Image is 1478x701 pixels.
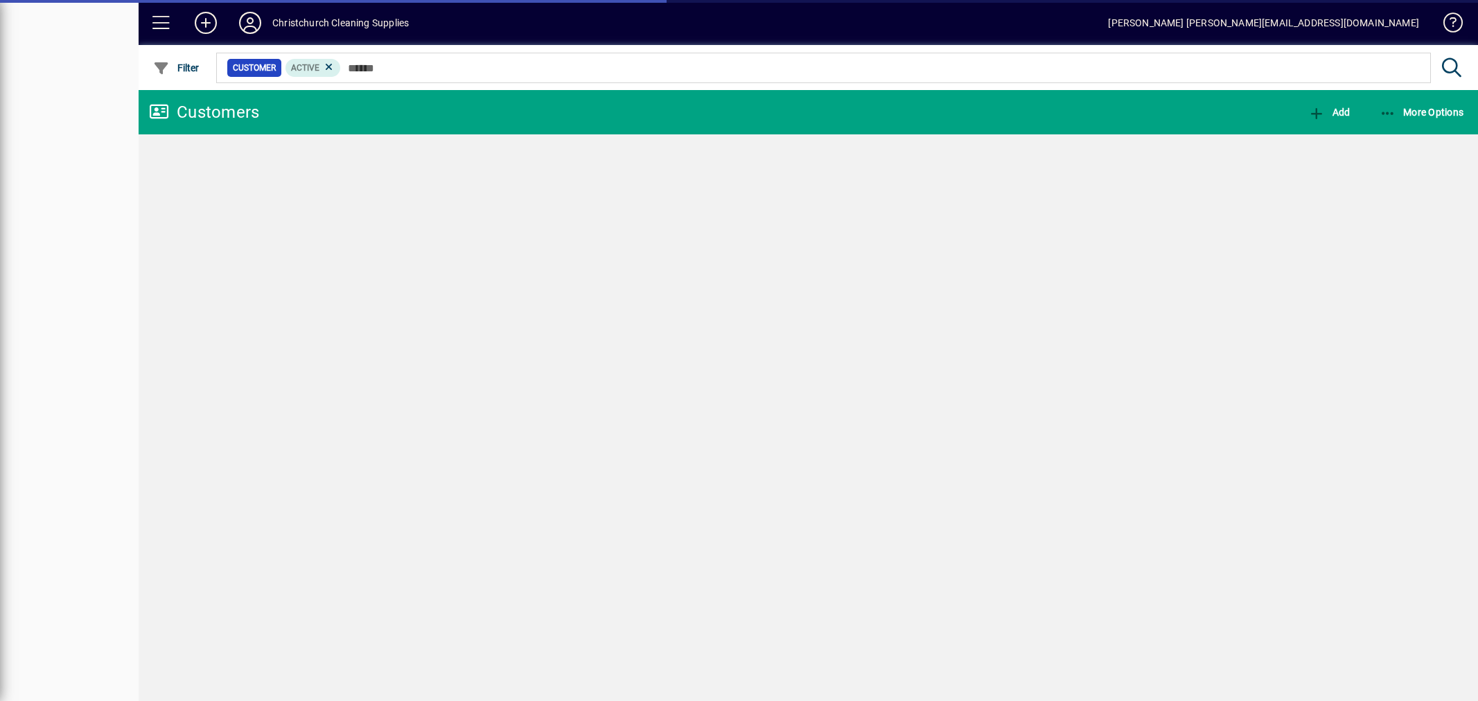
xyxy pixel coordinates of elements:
div: [PERSON_NAME] [PERSON_NAME][EMAIL_ADDRESS][DOMAIN_NAME] [1108,12,1419,34]
a: Knowledge Base [1433,3,1461,48]
button: More Options [1376,100,1468,125]
button: Add [184,10,228,35]
mat-chip: Activation Status: Active [285,59,341,77]
div: Customers [149,101,259,123]
span: Filter [153,62,200,73]
span: More Options [1380,107,1464,118]
button: Add [1305,100,1353,125]
button: Profile [228,10,272,35]
div: Christchurch Cleaning Supplies [272,12,409,34]
span: Customer [233,61,276,75]
button: Filter [150,55,203,80]
span: Add [1308,107,1350,118]
span: Active [291,63,319,73]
